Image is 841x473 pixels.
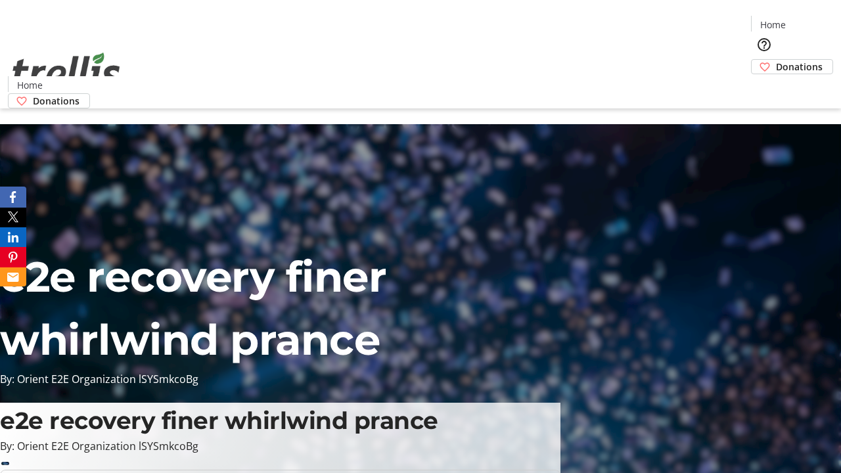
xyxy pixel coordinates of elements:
[8,38,125,104] img: Orient E2E Organization lSYSmkcoBg's Logo
[751,32,777,58] button: Help
[760,18,786,32] span: Home
[33,94,80,108] span: Donations
[752,18,794,32] a: Home
[751,59,833,74] a: Donations
[8,93,90,108] a: Donations
[17,78,43,92] span: Home
[776,60,823,74] span: Donations
[9,78,51,92] a: Home
[751,74,777,101] button: Cart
